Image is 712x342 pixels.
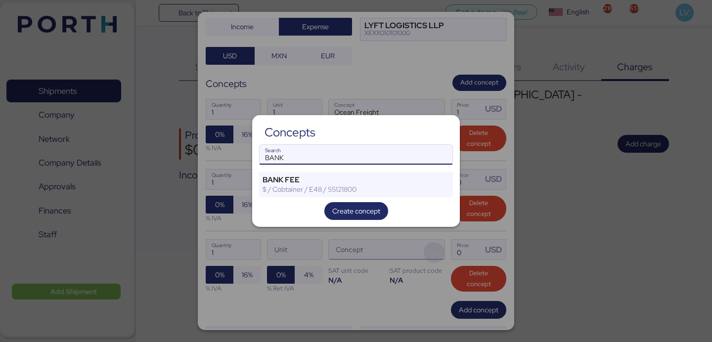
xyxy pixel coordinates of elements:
[263,175,416,184] div: BANK FEE
[263,185,416,194] div: $ / Cobtainer / E48 / 55121800
[265,128,315,137] div: Concepts
[324,202,388,220] button: Create concept
[332,205,380,217] span: Create concept
[260,145,452,165] input: Search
